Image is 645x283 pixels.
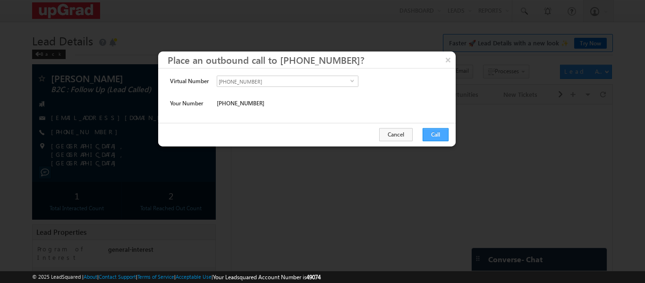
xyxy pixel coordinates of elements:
[168,51,456,68] h3: Place an outbound call to [PHONE_NUMBER]?
[217,76,350,86] span: [PHONE_NUMBER]
[84,274,97,280] a: About
[217,99,264,108] span: [PHONE_NUMBER]
[170,99,203,108] span: Your Number
[423,128,449,141] button: Call
[32,273,321,282] span: © 2025 LeadSquared | | | | |
[213,274,321,281] span: Your Leadsquared Account Number is
[170,77,209,86] span: Virtual Number
[379,128,413,141] button: Cancel
[441,51,456,68] button: ×
[99,274,136,280] a: Contact Support
[350,78,358,83] span: select
[306,274,321,281] span: 49074
[176,274,212,280] a: Acceptable Use
[137,274,174,280] a: Terms of Service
